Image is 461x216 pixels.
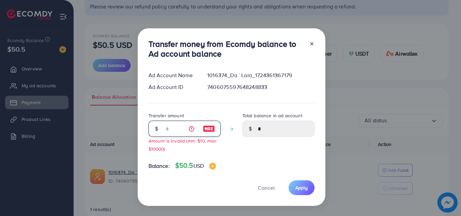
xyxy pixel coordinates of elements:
div: Ad Account Name [143,71,202,79]
img: image [209,163,216,169]
div: Ad Account ID [143,83,202,91]
span: USD [193,162,204,169]
span: Apply [295,184,308,191]
span: Cancel [258,184,275,191]
span: Balance: [148,162,170,170]
h3: Transfer money from Ecomdy balance to Ad account balance [148,39,304,59]
img: image [203,125,215,133]
label: Total balance in ad account [242,112,302,119]
small: Amount is invalid (min: $10, max: $10000) [148,137,217,152]
div: 7406075597648248833 [202,83,320,91]
div: 1016374_Da ` Lara_1724361367179 [202,71,320,79]
h4: $50.5 [175,161,216,170]
button: Apply [289,180,315,195]
button: Cancel [249,180,283,195]
label: Transfer amount [148,112,184,119]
